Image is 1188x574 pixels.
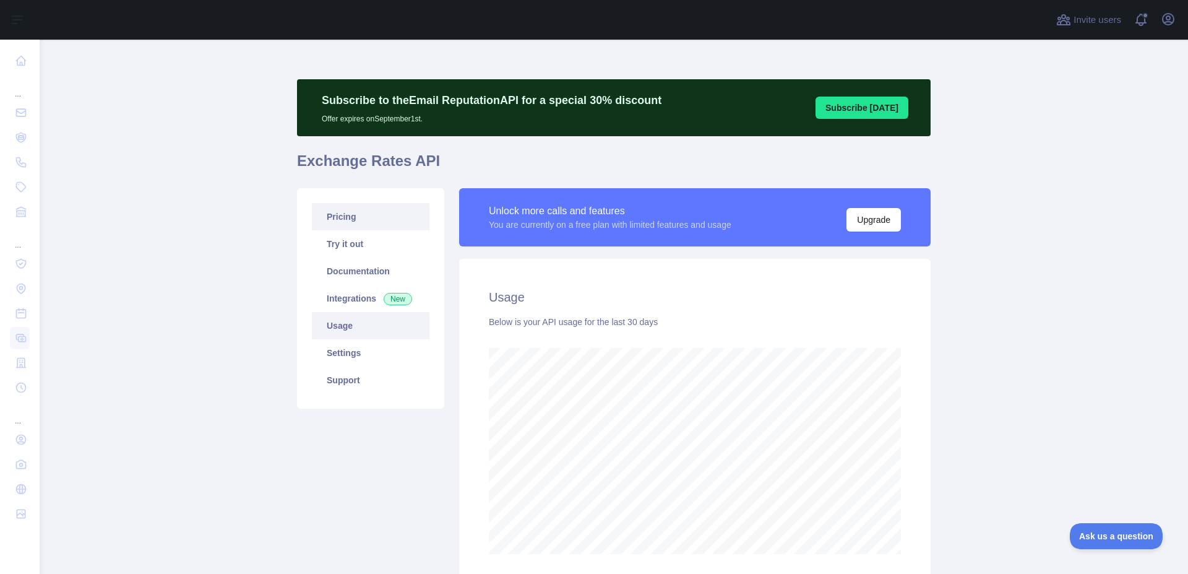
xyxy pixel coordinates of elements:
[1070,523,1163,549] iframe: Toggle Customer Support
[489,289,901,306] h2: Usage
[489,316,901,328] div: Below is your API usage for the last 30 days
[1054,10,1124,30] button: Invite users
[312,312,429,339] a: Usage
[384,293,412,305] span: New
[312,203,429,230] a: Pricing
[322,109,661,124] p: Offer expires on September 1st.
[489,204,731,219] div: Unlock more calls and features
[312,230,429,258] a: Try it out
[312,258,429,285] a: Documentation
[322,92,661,109] p: Subscribe to the Email Reputation API for a special 30 % discount
[312,367,429,394] a: Support
[10,74,30,99] div: ...
[10,401,30,426] div: ...
[846,208,901,232] button: Upgrade
[10,225,30,250] div: ...
[312,339,429,367] a: Settings
[489,219,731,231] div: You are currently on a free plan with limited features and usage
[816,97,908,119] button: Subscribe [DATE]
[297,151,931,181] h1: Exchange Rates API
[1074,13,1121,27] span: Invite users
[312,285,429,312] a: Integrations New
